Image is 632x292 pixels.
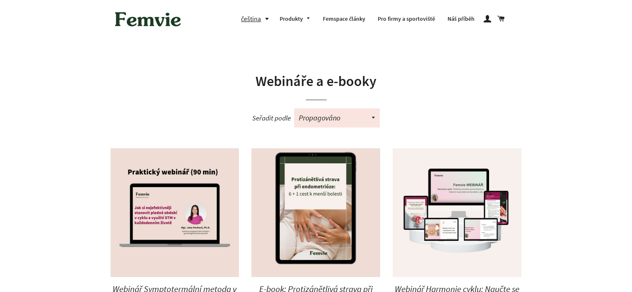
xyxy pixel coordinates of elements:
a: Pro firmy a sportoviště [371,8,441,30]
h1: Webináře a e-booky [111,71,522,91]
span: Seřadit podle [252,113,291,123]
a: Náš příběh [441,8,481,30]
button: čeština [241,13,273,25]
a: Produkty [273,8,317,30]
a: Femspace články [317,8,371,30]
img: Femvie [111,6,185,32]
